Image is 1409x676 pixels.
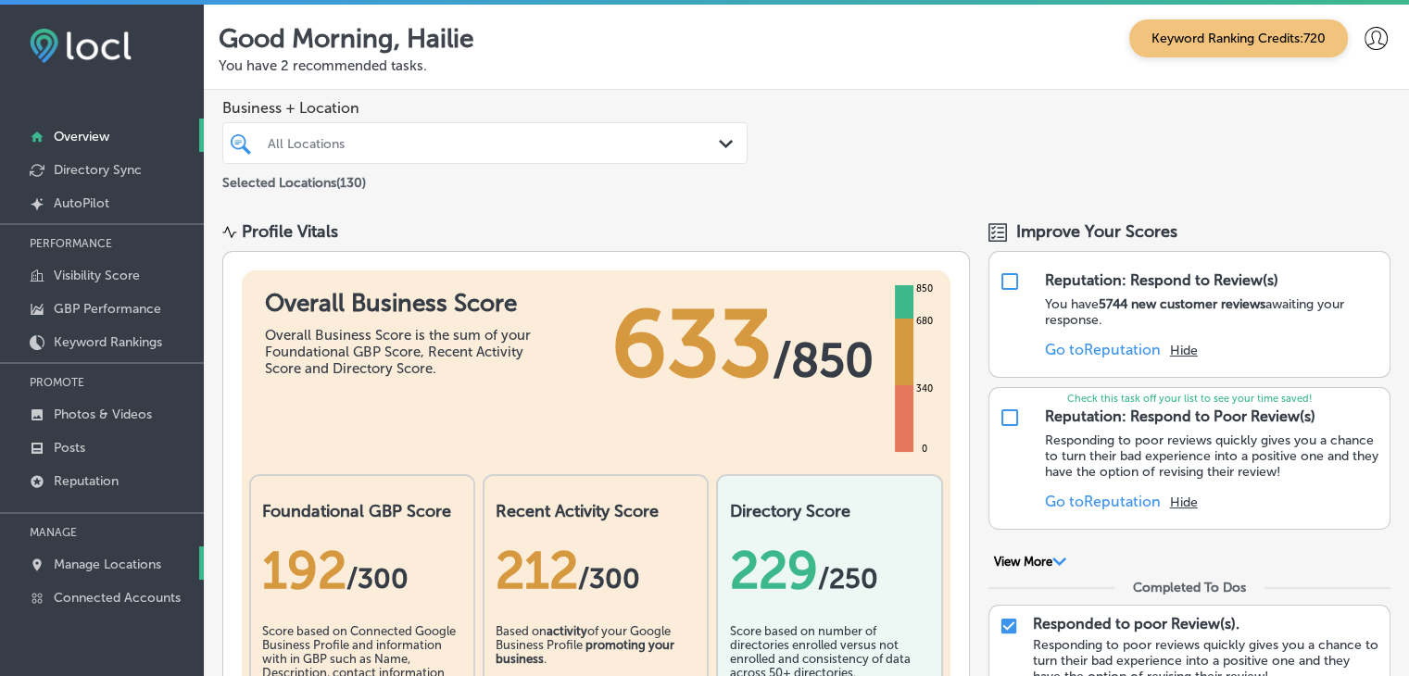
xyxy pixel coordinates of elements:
[1099,296,1265,312] strong: 5744 new customer reviews
[1045,341,1161,358] a: Go toReputation
[1045,296,1380,328] p: You have awaiting your response.
[1170,494,1198,510] button: Hide
[547,624,587,638] b: activity
[1045,432,1380,480] p: Responding to poor reviews quickly gives you a chance to turn their bad experience into a positiv...
[54,129,109,144] p: Overview
[817,562,877,595] span: /250
[30,30,44,44] img: logo_orange.svg
[578,562,640,595] span: /300
[989,393,1390,405] p: Check this task off your list to see your time saved!
[988,554,1073,570] button: View More
[912,282,937,296] div: 850
[222,168,366,191] p: Selected Locations ( 130 )
[54,557,161,572] p: Manage Locations
[1045,493,1161,510] a: Go toReputation
[262,501,462,521] h2: Foundational GBP Score
[54,473,119,489] p: Reputation
[242,221,338,242] div: Profile Vitals
[219,23,474,54] p: Good Morning, Hailie
[184,107,199,122] img: tab_keywords_by_traffic_grey.svg
[54,268,140,283] p: Visibility Score
[265,289,543,318] h1: Overall Business Score
[48,48,204,63] div: Domain: [DOMAIN_NAME]
[30,29,132,63] img: fda3e92497d09a02dc62c9cd864e3231.png
[496,540,696,601] div: 212
[611,289,773,400] span: 633
[54,301,161,317] p: GBP Performance
[1129,19,1348,57] span: Keyword Ranking Credits: 720
[50,107,65,122] img: tab_domain_overview_orange.svg
[1133,580,1246,595] div: Completed To Dos
[70,109,166,121] div: Domain Overview
[773,332,874,388] span: / 850
[54,334,162,350] p: Keyword Rankings
[52,30,91,44] div: v 4.0.25
[729,540,929,601] div: 229
[54,195,109,211] p: AutoPilot
[912,314,937,329] div: 680
[219,57,1394,74] p: You have 2 recommended tasks.
[1170,343,1198,358] button: Hide
[54,590,181,606] p: Connected Accounts
[1033,615,1239,632] p: Responded to poor Review(s).
[268,135,721,151] div: All Locations
[205,109,312,121] div: Keywords by Traffic
[265,327,543,377] div: Overall Business Score is the sum of your Foundational GBP Score, Recent Activity Score and Direc...
[1045,271,1278,289] div: Reputation: Respond to Review(s)
[346,562,409,595] span: / 300
[54,162,142,178] p: Directory Sync
[496,501,696,521] h2: Recent Activity Score
[54,407,152,422] p: Photos & Videos
[222,99,748,117] span: Business + Location
[30,48,44,63] img: website_grey.svg
[729,501,929,521] h2: Directory Score
[496,638,674,666] b: promoting your business
[912,382,937,396] div: 340
[1016,221,1177,242] span: Improve Your Scores
[262,540,462,601] div: 192
[1045,407,1315,425] div: Reputation: Respond to Poor Review(s)
[918,442,931,457] div: 0
[54,440,85,456] p: Posts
